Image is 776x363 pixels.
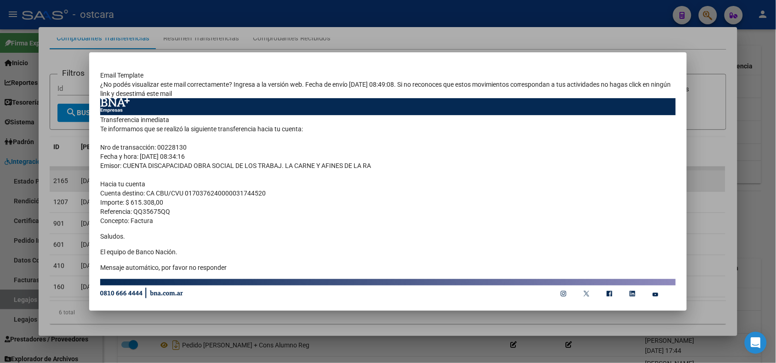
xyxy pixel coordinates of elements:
[100,80,676,98] td: ¿No podés visualizar este mail correctamente? Ingresa a la versión web. Fecha de envío [DATE] 08:...
[653,293,658,296] img: youtube de banco nación
[561,291,566,296] img: instagram de banco nación
[584,291,589,296] img: twitter de banco nación
[100,247,676,257] p: El equipo de Banco Nación.
[100,232,676,241] p: Saludos.
[100,98,130,113] img: Banco nación
[630,291,635,296] img: linkedin de banco nación
[100,115,676,279] td: Transferencia inmediata Te informamos que se realizó la siguiente transferencia hacia tu cuenta: ...
[607,291,612,296] img: facebook de banco nación
[745,332,767,354] div: Open Intercom Messenger
[100,71,676,319] div: Email Template
[100,263,676,272] p: Mensaje automático, por favor no responder
[100,288,183,298] img: Numero de atencion 08106664444 o web www.bna.com.ar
